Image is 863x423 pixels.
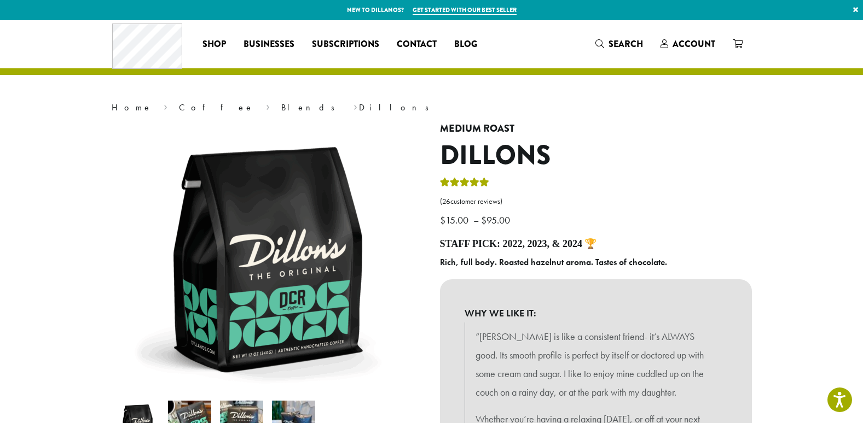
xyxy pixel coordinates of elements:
[440,214,471,226] bdi: 15.00
[442,197,450,206] span: 26
[112,101,752,114] nav: Breadcrumb
[440,256,667,268] b: Rich, full body. Roasted hazelnut aroma. Tastes of chocolate.
[481,214,513,226] bdi: 95.00
[202,38,226,51] span: Shop
[281,102,342,113] a: Blends
[179,102,254,113] a: Coffee
[164,97,167,114] span: ›
[312,38,379,51] span: Subscriptions
[454,38,477,51] span: Blog
[266,97,270,114] span: ›
[244,38,294,51] span: Businesses
[440,140,752,172] h1: Dillons
[465,304,727,322] b: WHY WE LIKE IT:
[413,5,517,15] a: Get started with our best seller
[609,38,643,50] span: Search
[481,214,486,226] span: $
[440,214,445,226] span: $
[397,38,437,51] span: Contact
[673,38,715,50] span: Account
[476,327,716,401] p: “[PERSON_NAME] is like a consistent friend- it’s ALWAYS good. Its smooth profile is perfect by it...
[194,36,235,53] a: Shop
[440,196,752,207] a: (26customer reviews)
[354,97,357,114] span: ›
[473,214,479,226] span: –
[587,35,652,53] a: Search
[440,238,752,250] h4: Staff Pick: 2022, 2023, & 2024 🏆
[440,123,752,135] h4: Medium Roast
[440,176,489,192] div: Rated 5.00 out of 5
[112,102,152,113] a: Home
